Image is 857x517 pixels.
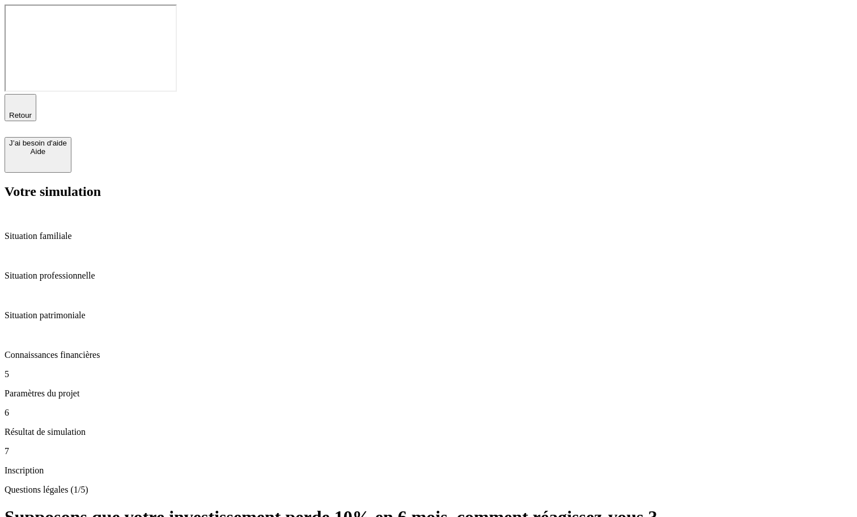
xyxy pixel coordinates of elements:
[5,369,852,379] p: 5
[5,446,852,456] p: 7
[9,139,67,147] div: J’ai besoin d'aide
[5,427,852,437] p: Résultat de simulation
[5,485,852,495] p: Questions légales (1/5)
[5,310,852,321] p: Situation patrimoniale
[5,465,852,476] p: Inscription
[5,388,852,399] p: Paramètres du projet
[9,147,67,156] div: Aide
[5,408,852,418] p: 6
[9,111,32,119] span: Retour
[5,137,71,173] button: J’ai besoin d'aideAide
[5,271,852,281] p: Situation professionnelle
[5,94,36,121] button: Retour
[5,350,852,360] p: Connaissances financières
[5,184,852,199] h2: Votre simulation
[5,231,852,241] p: Situation familiale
